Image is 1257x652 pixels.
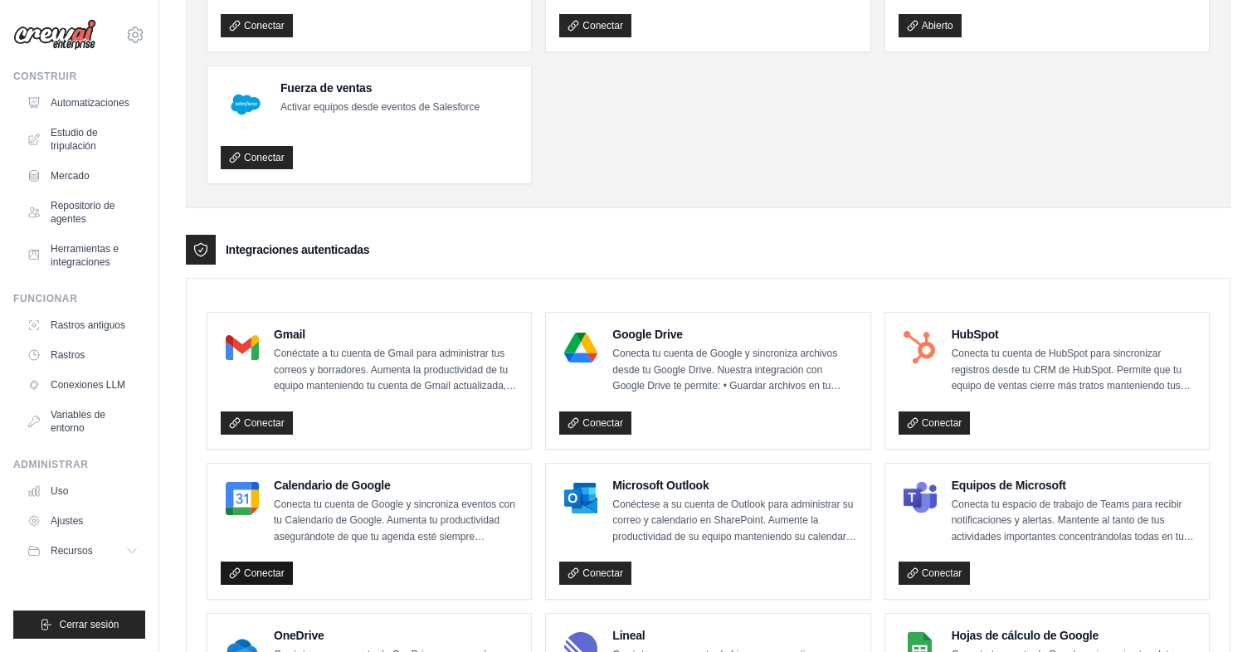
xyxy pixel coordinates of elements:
a: Abierto [899,14,962,37]
font: Lineal [612,629,645,642]
font: Microsoft Outlook [612,479,709,492]
font: Abierto [922,20,953,32]
a: Conexiones LLM [20,372,145,398]
button: Cerrar sesión [13,611,145,639]
font: Conectar [244,417,285,429]
font: Rastros [51,349,85,361]
img: Logotipo de Gmail [226,331,259,364]
a: Automatizaciones [20,90,145,116]
a: Mercado [20,163,145,189]
font: Conecta tu cuenta de HubSpot para sincronizar registros desde tu CRM de HubSpot. Permite que tu e... [952,348,1195,505]
a: Rastros [20,342,145,368]
img: Logotipo de Microsoft Teams [904,482,937,515]
font: HubSpot [952,328,999,341]
a: Herramientas e integraciones [20,236,145,275]
font: Conecta tu cuenta de Google y sincroniza eventos con tu Calendario de Google. Aumenta tu producti... [274,499,515,624]
a: Repositorio de agentes [20,192,145,232]
img: Logotipo de Microsoft Outlook [564,482,597,515]
font: Google Drive [612,328,683,341]
img: Logotipo de Google Drive [564,331,597,364]
a: Rastros antiguos [20,312,145,338]
font: Conectar [244,152,285,163]
font: Mercado [51,170,90,182]
font: Conéctate a tu cuenta de Gmail para administrar tus correos y borradores. Aumenta la productivida... [274,348,516,505]
font: Automatizaciones [51,97,129,109]
font: Conectar [582,20,623,32]
img: Logotipo de HubSpot [904,331,937,364]
font: Equipos de Microsoft [952,479,1066,492]
a: Conectar [221,146,293,169]
font: Conectar [244,567,285,579]
font: Gmail [274,328,305,341]
font: Conéctese a su cuenta de Outlook para administrar su correo y calendario en SharePoint. Aumente l... [612,499,856,640]
font: Conectar [922,567,962,579]
font: Herramientas e integraciones [51,243,119,268]
font: Conectar [582,417,623,429]
font: Rastros antiguos [51,319,125,331]
font: Uso [51,485,68,497]
font: Recursos [51,545,93,557]
font: Administrar [13,459,89,470]
iframe: Widget de chat [1174,572,1257,652]
font: Construir [13,71,77,82]
font: OneDrive [274,629,324,642]
a: Ajustes [20,508,145,534]
font: Conectar [244,20,285,32]
img: Logo [13,19,96,51]
a: Conectar [559,14,631,37]
font: Conecta tu espacio de trabajo de Teams para recibir notificaciones y alertas. Mantente al tanto d... [952,499,1194,624]
a: Estudio de tripulación [20,119,145,159]
font: Activar equipos desde eventos de Salesforce [280,101,480,113]
font: Conecta tu cuenta de Google y sincroniza archivos desde tu Google Drive. Nuestra integración con ... [612,348,845,424]
font: Fuerza de ventas [280,81,372,95]
a: Variables de entorno [20,401,145,441]
font: Variables de entorno [51,409,105,434]
font: Ajustes [51,515,83,527]
a: Uso [20,478,145,504]
font: Integraciones autenticadas [226,243,369,256]
font: Repositorio de agentes [51,200,114,225]
img: Logotipo de Salesforce [226,85,266,124]
a: Conectar [221,14,293,37]
font: Conexiones LLM [51,379,125,391]
font: Conectar [922,417,962,429]
font: Hojas de cálculo de Google [952,629,1099,642]
img: Logotipo de Google Calendar [226,482,259,515]
font: Estudio de tripulación [51,127,98,152]
font: Funcionar [13,293,77,304]
font: Cerrar sesión [59,619,119,630]
font: Calendario de Google [274,479,391,492]
font: Conectar [582,567,623,579]
button: Recursos [20,538,145,564]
